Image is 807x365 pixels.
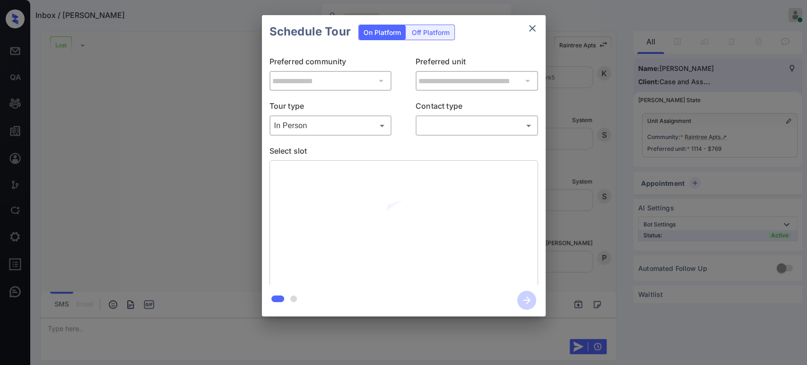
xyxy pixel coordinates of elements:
[348,168,459,279] img: loaderv1.7921fd1ed0a854f04152.gif
[416,100,538,115] p: Contact type
[269,145,538,160] p: Select slot
[272,118,390,133] div: In Person
[269,100,392,115] p: Tour type
[416,56,538,71] p: Preferred unit
[269,56,392,71] p: Preferred community
[512,288,542,313] button: btn-next
[262,15,358,48] h2: Schedule Tour
[523,19,542,38] button: close
[407,25,454,40] div: Off Platform
[359,25,406,40] div: On Platform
